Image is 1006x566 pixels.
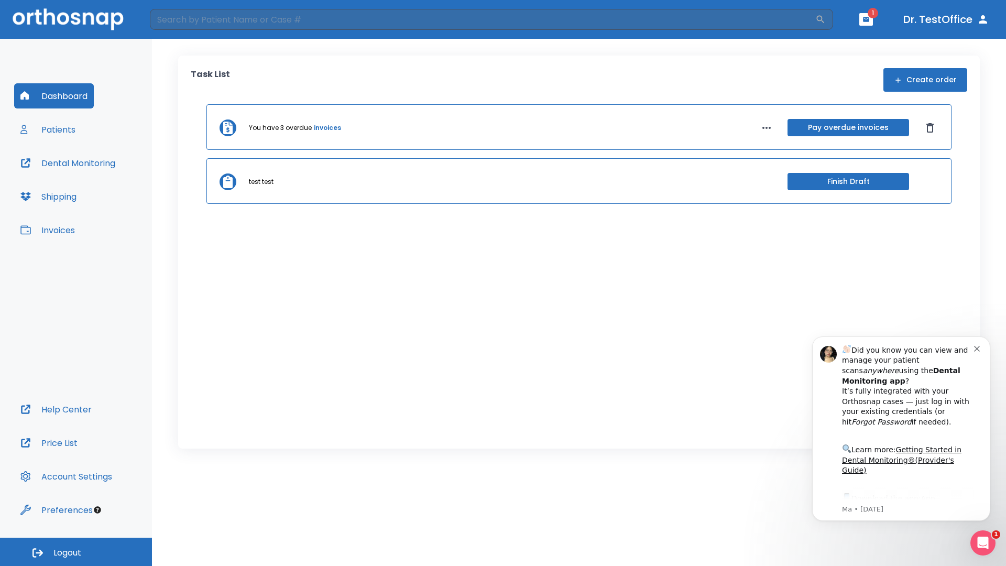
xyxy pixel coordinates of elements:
[14,117,82,142] button: Patients
[899,10,993,29] button: Dr. TestOffice
[883,68,967,92] button: Create order
[788,173,909,190] button: Finish Draft
[14,150,122,176] button: Dental Monitoring
[178,23,186,31] button: Dismiss notification
[970,530,996,556] iframe: Intercom live chat
[14,184,83,209] button: Shipping
[46,173,139,192] a: App Store
[249,123,312,133] p: You have 3 overdue
[46,171,178,224] div: Download the app: | ​ Let us know if you need help getting started!
[14,83,94,108] button: Dashboard
[150,9,815,30] input: Search by Patient Name or Case #
[868,8,878,18] span: 1
[191,68,230,92] p: Task List
[14,217,81,243] button: Invoices
[13,8,124,30] img: Orthosnap
[922,119,938,136] button: Dismiss
[788,119,909,136] button: Pay overdue invoices
[796,321,1006,538] iframe: Intercom notifications message
[14,397,98,422] button: Help Center
[992,530,1000,539] span: 1
[314,123,341,133] a: invoices
[249,177,274,187] p: test test
[14,464,118,489] button: Account Settings
[46,184,178,193] p: Message from Ma, sent 3w ago
[53,547,81,559] span: Logout
[93,505,102,515] div: Tooltip anchor
[14,430,84,455] button: Price List
[14,497,99,523] button: Preferences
